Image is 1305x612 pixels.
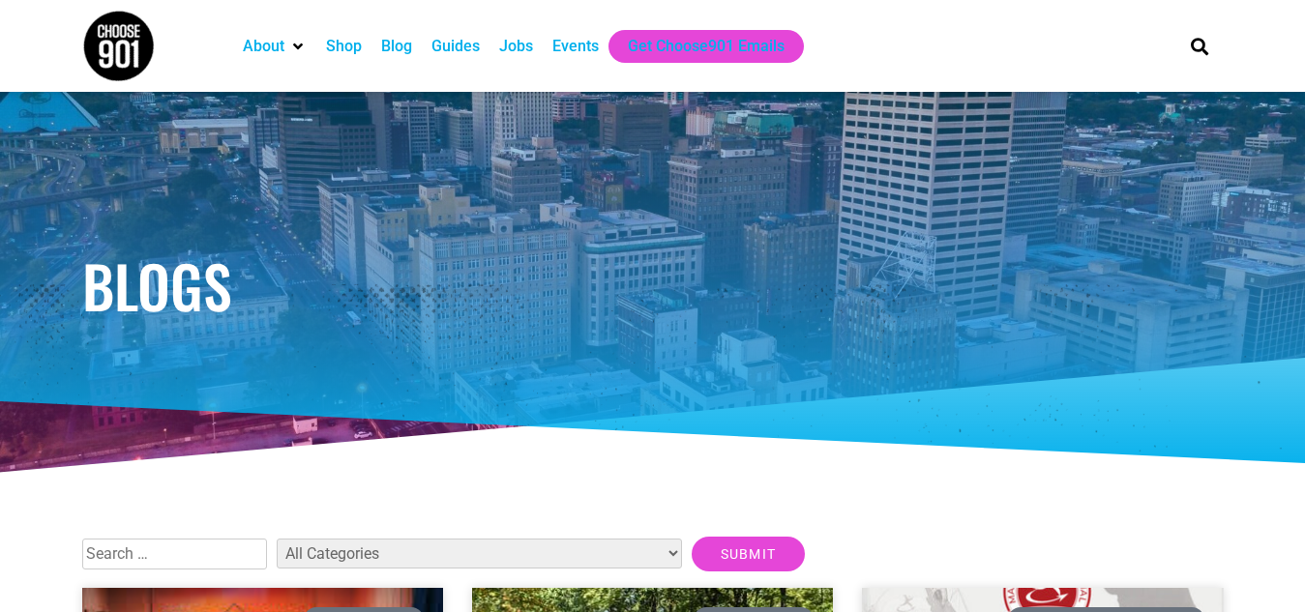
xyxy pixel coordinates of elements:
[82,256,1224,314] h1: Blogs
[692,537,806,571] input: Submit
[233,30,316,63] div: About
[499,35,533,58] a: Jobs
[243,35,284,58] a: About
[381,35,412,58] a: Blog
[82,539,267,569] input: Search …
[552,35,599,58] a: Events
[628,35,785,58] a: Get Choose901 Emails
[233,30,1158,63] nav: Main nav
[1183,30,1215,62] div: Search
[326,35,362,58] a: Shop
[431,35,480,58] a: Guides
